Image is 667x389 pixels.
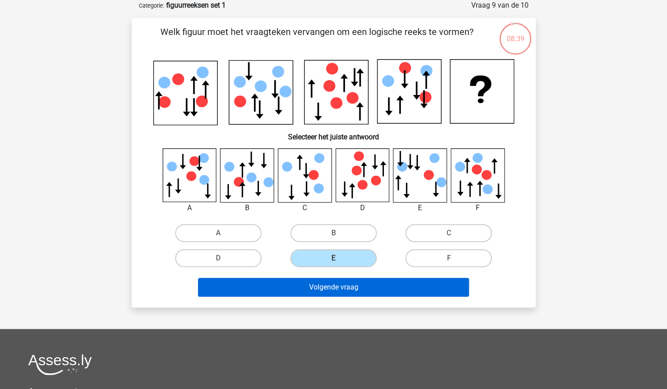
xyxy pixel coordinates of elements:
div: D [329,203,396,213]
label: C [405,224,492,242]
button: Volgende vraag [198,278,469,297]
strong: figuurreeksen set 1 [166,1,226,9]
div: B [213,203,281,213]
div: F [444,203,512,213]
div: 08:39 [499,22,532,44]
label: A [175,224,262,242]
label: E [290,249,377,267]
label: F [405,249,492,267]
div: C [271,203,339,213]
label: B [290,224,377,242]
label: D [175,249,262,267]
div: E [386,203,454,213]
h6: Selecteer het juiste antwoord [146,125,521,141]
div: A [156,203,224,213]
p: Welk figuur moet het vraagteken vervangen om een logische reeks te vormen? [146,25,488,52]
small: Categorie: [139,2,164,9]
img: Assessly logo [28,354,92,375]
